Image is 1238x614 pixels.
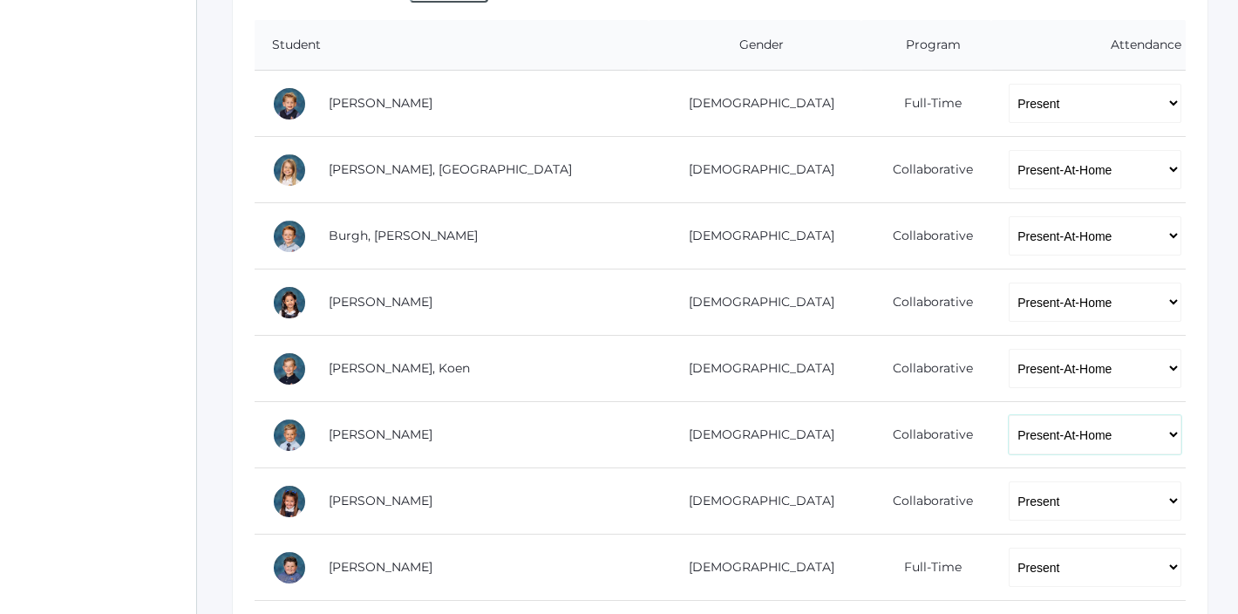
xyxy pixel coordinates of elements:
[649,468,861,535] td: [DEMOGRAPHIC_DATA]
[329,294,432,310] a: [PERSON_NAME]
[272,484,307,519] div: Hazel Doss
[329,95,432,111] a: [PERSON_NAME]
[329,360,470,376] a: [PERSON_NAME], Koen
[861,203,991,269] td: Collaborative
[272,285,307,320] div: Whitney Chea
[329,161,572,177] a: [PERSON_NAME], [GEOGRAPHIC_DATA]
[255,20,649,71] th: Student
[861,20,991,71] th: Program
[991,20,1186,71] th: Attendance
[861,535,991,601] td: Full-Time
[272,153,307,188] div: Isla Armstrong
[329,559,432,575] a: [PERSON_NAME]
[861,468,991,535] td: Collaborative
[329,228,478,243] a: Burgh, [PERSON_NAME]
[649,336,861,402] td: [DEMOGRAPHIC_DATA]
[649,269,861,336] td: [DEMOGRAPHIC_DATA]
[272,550,307,585] div: Gunnar Kohr
[272,86,307,121] div: Nolan Alstot
[649,20,861,71] th: Gender
[649,137,861,203] td: [DEMOGRAPHIC_DATA]
[649,535,861,601] td: [DEMOGRAPHIC_DATA]
[861,269,991,336] td: Collaborative
[272,219,307,254] div: Gibson Burgh
[329,493,432,508] a: [PERSON_NAME]
[272,351,307,386] div: Koen Crocker
[272,418,307,453] div: Liam Culver
[649,203,861,269] td: [DEMOGRAPHIC_DATA]
[329,426,432,442] a: [PERSON_NAME]
[649,71,861,137] td: [DEMOGRAPHIC_DATA]
[861,402,991,468] td: Collaborative
[649,402,861,468] td: [DEMOGRAPHIC_DATA]
[861,137,991,203] td: Collaborative
[861,336,991,402] td: Collaborative
[861,71,991,137] td: Full-Time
